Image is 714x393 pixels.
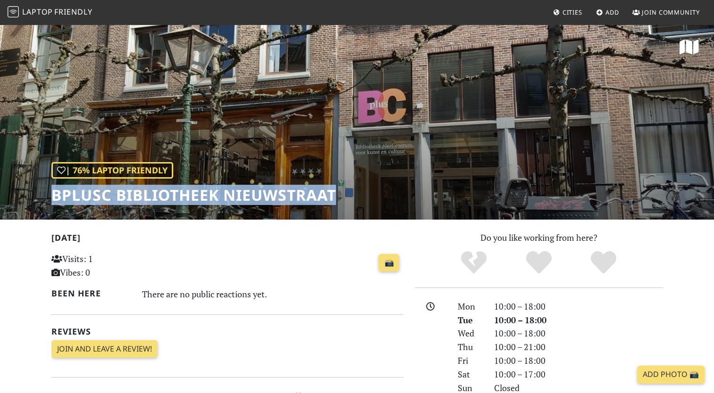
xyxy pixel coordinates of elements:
[441,250,506,276] div: No
[51,186,336,204] h1: BplusC Bibliotheek Nieuwstraat
[452,354,488,368] div: Fri
[452,313,488,327] div: Tue
[506,250,571,276] div: Yes
[488,340,669,354] div: 10:00 – 21:00
[488,300,669,313] div: 10:00 – 18:00
[605,8,619,16] span: Add
[142,287,403,302] div: There are no public reactions yet.
[22,7,53,17] span: Laptop
[488,368,669,381] div: 10:00 – 17:00
[8,6,19,17] img: LaptopFriendly
[629,4,704,21] a: Join Community
[378,254,399,272] a: 📸
[51,288,131,298] h2: Been here
[642,8,700,16] span: Join Community
[452,327,488,340] div: Wed
[51,252,161,279] p: Visits: 1 Vibes: 0
[452,340,488,354] div: Thu
[51,233,403,246] h2: [DATE]
[592,4,623,21] a: Add
[452,368,488,381] div: Sat
[563,8,582,16] span: Cities
[51,327,403,336] h2: Reviews
[488,354,669,368] div: 10:00 – 18:00
[488,327,669,340] div: 10:00 – 18:00
[51,162,173,179] div: | 76% Laptop Friendly
[51,340,158,358] a: Join and leave a review!
[549,4,586,21] a: Cities
[54,7,92,17] span: Friendly
[8,4,92,21] a: LaptopFriendly LaptopFriendly
[415,231,663,245] p: Do you like working from here?
[571,250,636,276] div: Definitely!
[488,313,669,327] div: 10:00 – 18:00
[452,300,488,313] div: Mon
